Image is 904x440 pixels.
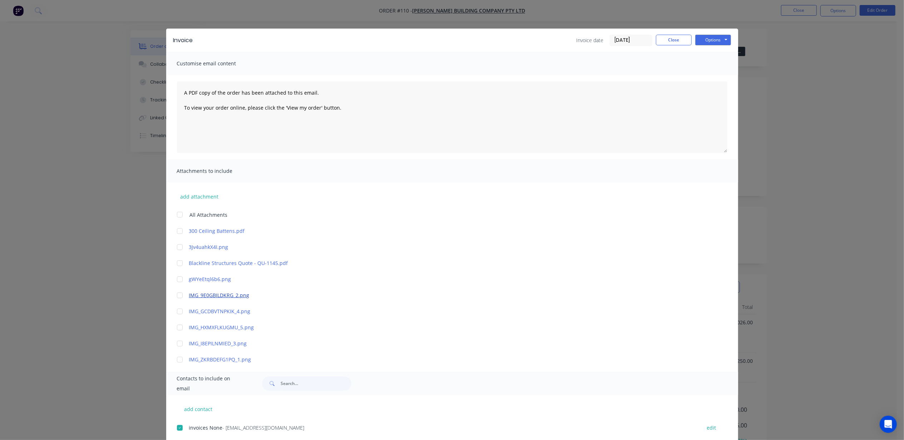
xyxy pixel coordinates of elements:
a: IMG_I8EPILNMIED_3.png [189,339,694,346]
span: invoices None [189,424,223,430]
span: Customise email content [177,58,256,68]
textarea: A PDF copy of the order has been attached to this email. To view your order online, please click ... [177,81,727,152]
span: - [EMAIL_ADDRESS][DOMAIN_NAME] [223,424,305,430]
input: Search... [281,376,351,390]
a: gWYeEtql6b6.png [189,275,694,282]
a: IMG_GCDBVTNPKIK_4.png [189,307,694,314]
button: Options [695,34,731,45]
button: add attachment [177,190,222,201]
span: Invoice date [577,36,604,43]
span: Attachments to include [177,165,256,175]
a: 300 Ceiling Battens.pdf [189,226,694,234]
div: Open Intercom Messenger [880,416,897,433]
a: IMG_HXMXFLKUGMU_5.png [189,323,694,330]
a: IMG_9E0GBILDKRG_2.png [189,291,694,298]
div: Invoice [173,35,193,44]
a: IMG_ZKRBDEFG1PQ_1.png [189,355,694,362]
a: 3Jv4uahkX4I.png [189,242,694,250]
button: edit [703,422,721,432]
a: Blackline Structures Quote - QU-1145.pdf [189,259,694,266]
span: Contacts to include on email [177,373,244,393]
span: All Attachments [190,210,228,218]
button: Close [656,34,692,45]
button: add contact [177,403,220,414]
